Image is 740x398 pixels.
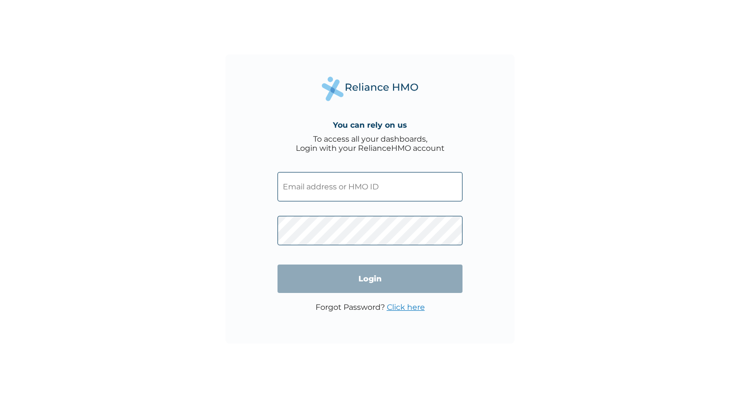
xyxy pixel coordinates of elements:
h4: You can rely on us [333,120,407,130]
p: Forgot Password? [316,303,425,312]
input: Login [277,265,462,293]
img: Reliance Health's Logo [322,77,418,101]
a: Click here [387,303,425,312]
input: Email address or HMO ID [277,172,462,201]
div: To access all your dashboards, Login with your RelianceHMO account [296,134,445,153]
